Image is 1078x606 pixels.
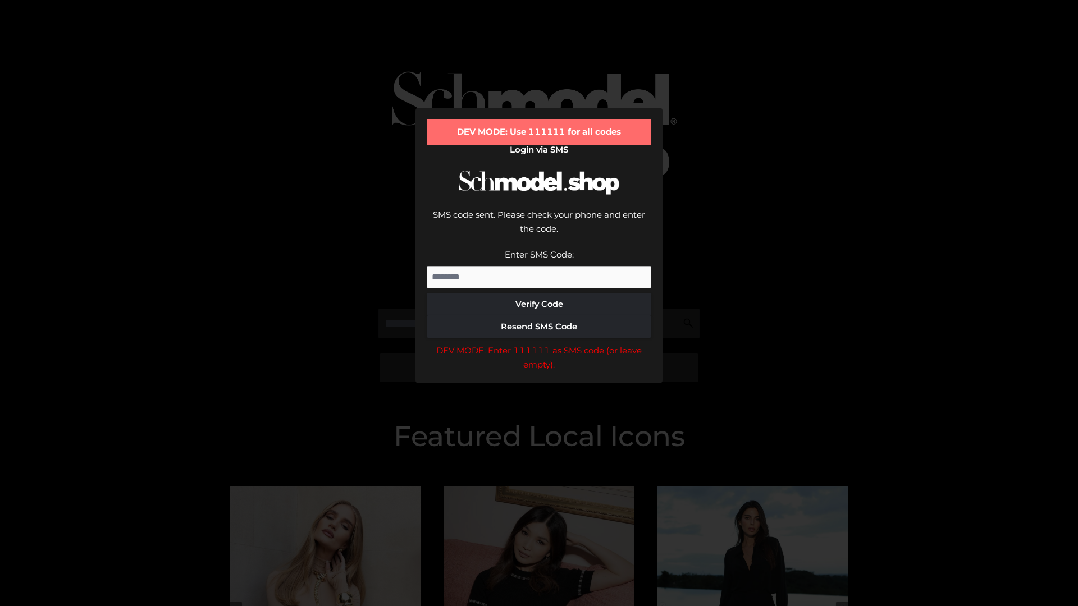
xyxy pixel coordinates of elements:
[427,343,651,372] div: DEV MODE: Enter 111111 as SMS code (or leave empty).
[505,249,574,260] label: Enter SMS Code:
[427,208,651,247] div: SMS code sent. Please check your phone and enter the code.
[455,160,623,205] img: Schmodel Logo
[427,293,651,315] button: Verify Code
[427,315,651,338] button: Resend SMS Code
[427,145,651,155] h2: Login via SMS
[427,119,651,145] div: DEV MODE: Use 111111 for all codes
